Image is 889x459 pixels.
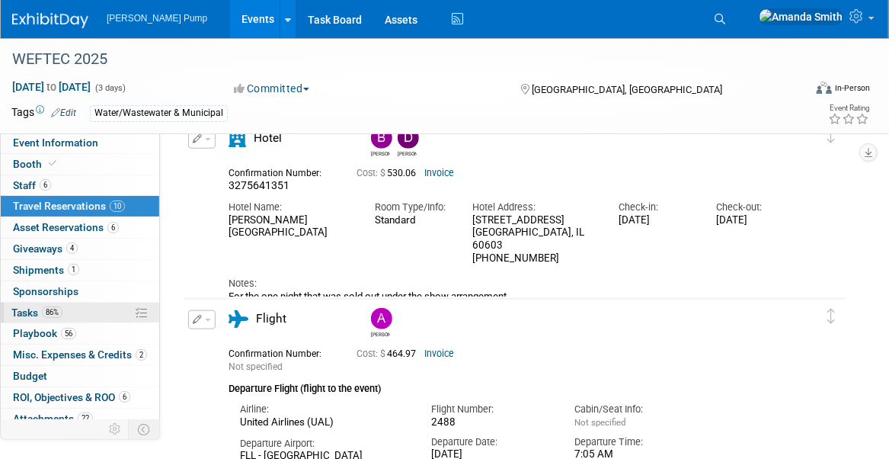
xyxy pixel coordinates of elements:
[229,179,289,191] span: 3275641351
[11,307,62,319] span: Tasks
[424,348,454,359] a: Invoice
[44,81,59,93] span: to
[66,242,78,254] span: 4
[1,323,159,344] a: Playbook56
[229,344,334,360] div: Confirmation Number:
[11,104,76,122] td: Tags
[229,290,791,303] div: For the one night that was sold out under the show arrangement
[1,196,159,217] a: Travel Reservations10
[371,149,390,157] div: Brian Lee
[375,214,449,226] div: Standard
[229,310,248,328] i: Flight
[394,127,421,157] div: David Perry
[574,417,625,428] span: Not specified
[1,366,159,387] a: Budget
[1,409,159,429] a: Attachments22
[13,158,59,170] span: Booth
[11,80,91,94] span: [DATE] [DATE]
[119,391,130,403] span: 6
[367,308,394,338] div: Allan Curry
[49,159,56,168] i: Booth reservation complete
[574,435,695,449] div: Departure Time:
[90,105,228,121] div: Water/Wastewater & Municipal
[13,200,125,212] span: Travel Reservations
[574,403,695,416] div: Cabin/Seat Info:
[94,83,126,93] span: (3 days)
[357,168,422,178] span: 530.06
[1,345,159,365] a: Misc. Expenses & Credits2
[42,307,62,318] span: 86%
[78,412,93,424] span: 22
[229,201,352,214] div: Hotel Name:
[13,327,76,339] span: Playbook
[13,242,78,255] span: Giveaways
[107,222,119,233] span: 6
[13,221,119,233] span: Asset Reservations
[375,201,449,214] div: Room Type/Info:
[229,163,334,179] div: Confirmation Number:
[229,374,791,396] div: Departure Flight (flight to the event)
[229,214,352,240] div: [PERSON_NAME][GEOGRAPHIC_DATA]
[716,201,791,214] div: Check-out:
[619,201,693,214] div: Check-in:
[13,264,79,276] span: Shipments
[107,13,207,24] span: [PERSON_NAME] Pump
[240,403,408,416] div: Airline:
[357,168,387,178] span: Cost: $
[68,264,79,275] span: 1
[229,361,283,372] span: Not specified
[13,136,98,149] span: Event Information
[13,412,93,425] span: Attachments
[834,82,870,94] div: In-Person
[828,104,869,112] div: Event Rating
[110,201,125,212] span: 10
[431,416,552,429] div: 2488
[229,277,791,290] div: Notes:
[13,391,130,403] span: ROI, Objectives & ROO
[1,133,159,153] a: Event Information
[367,127,394,157] div: Brian Lee
[431,403,552,416] div: Flight Number:
[13,348,147,361] span: Misc. Expenses & Credits
[1,260,159,281] a: Shipments1
[13,285,78,297] span: Sponsorships
[431,435,552,449] div: Departure Date:
[229,81,315,96] button: Committed
[398,127,419,149] img: David Perry
[129,419,160,439] td: Toggle Event Tabs
[532,84,722,95] span: [GEOGRAPHIC_DATA], [GEOGRAPHIC_DATA]
[1,217,159,238] a: Asset Reservations6
[472,201,596,214] div: Hotel Address:
[827,128,835,143] i: Click and drag to move item
[371,127,392,149] img: Brian Lee
[1,387,159,408] a: ROI, Objectives & ROO6
[256,312,286,326] span: Flight
[817,82,832,94] img: Format-Inperson.png
[371,329,390,338] div: Allan Curry
[254,131,282,145] span: Hotel
[13,370,47,382] span: Budget
[12,13,88,28] img: ExhibitDay
[40,179,51,191] span: 6
[1,154,159,175] a: Booth
[51,108,76,118] a: Edit
[357,348,422,359] span: 464.97
[716,214,791,227] div: [DATE]
[240,437,408,451] div: Departure Airport:
[619,214,693,227] div: [DATE]
[136,349,147,361] span: 2
[102,419,129,439] td: Personalize Event Tab Strip
[472,214,596,265] div: [STREET_ADDRESS] [GEOGRAPHIC_DATA], IL 60603 [PHONE_NUMBER]
[1,239,159,259] a: Giveaways4
[827,309,835,324] i: Click and drag to move item
[398,149,417,157] div: David Perry
[357,348,387,359] span: Cost: $
[229,130,246,147] i: Hotel
[737,79,870,102] div: Event Format
[240,416,408,429] div: United Airlines (UAL)
[424,168,454,178] a: Invoice
[61,328,76,339] span: 56
[759,8,843,25] img: Amanda Smith
[1,281,159,302] a: Sponsorships
[7,46,786,73] div: WEFTEC 2025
